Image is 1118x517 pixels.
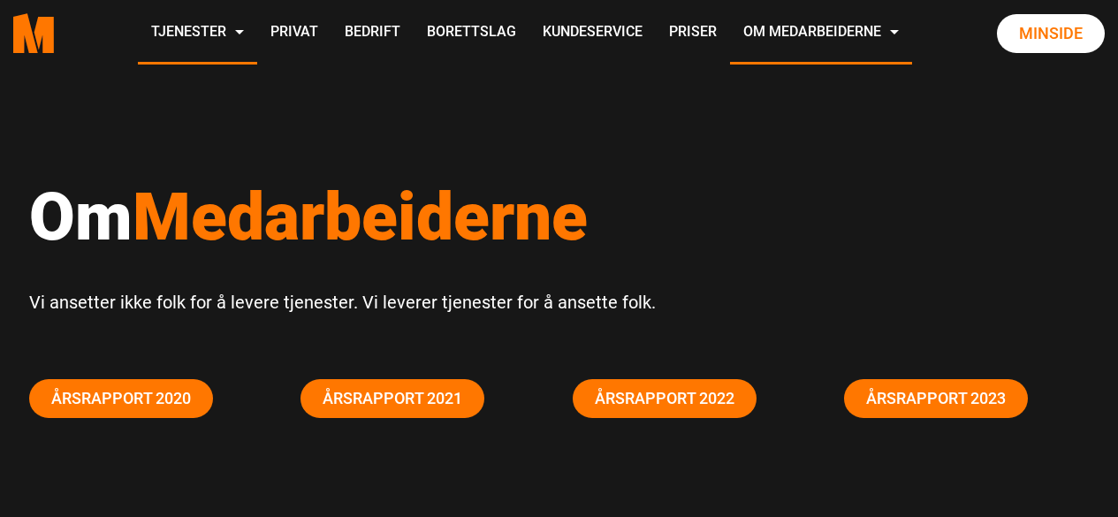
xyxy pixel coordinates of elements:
[730,2,912,65] a: Om Medarbeiderne
[656,2,730,65] a: Priser
[138,2,257,65] a: Tjenester
[29,379,213,418] a: Årsrapport 2020
[529,2,656,65] a: Kundeservice
[300,379,484,418] a: Årsrapport 2021
[257,2,331,65] a: Privat
[997,14,1105,53] a: Minside
[844,379,1028,418] a: Årsrapport 2023
[331,2,414,65] a: Bedrift
[29,177,1090,256] h1: Om
[414,2,529,65] a: Borettslag
[573,379,757,418] a: Årsrapport 2022
[29,287,1090,317] p: Vi ansetter ikke folk for å levere tjenester. Vi leverer tjenester for å ansette folk.
[133,178,588,255] span: Medarbeiderne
